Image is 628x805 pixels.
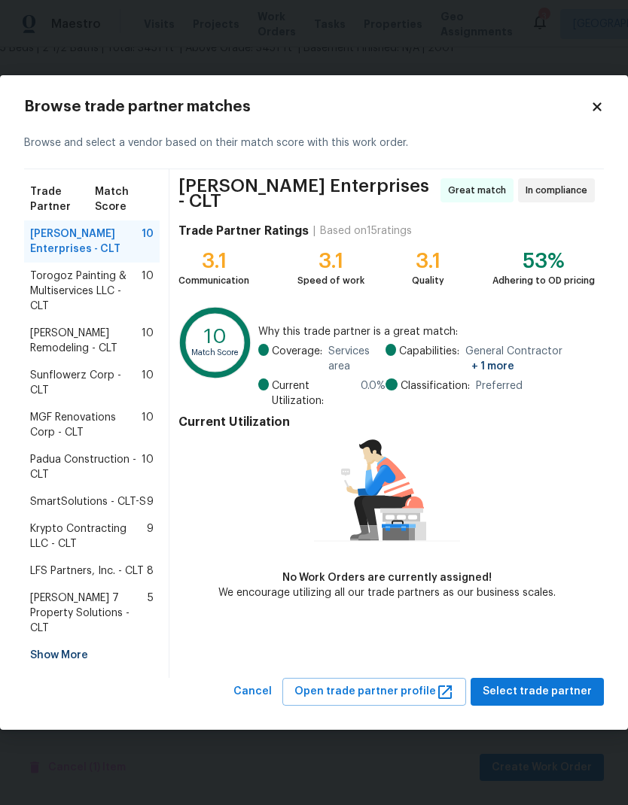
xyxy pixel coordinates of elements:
span: Capabilities: [399,344,459,374]
span: Trade Partner [30,184,95,214]
span: 10 [142,269,154,314]
span: General Contractor [465,344,595,374]
span: Current Utilization: [272,378,355,409]
div: 3.1 [297,254,364,269]
span: SmartSolutions - CLT-S [30,494,146,509]
span: 8 [147,563,154,579]
div: Speed of work [297,273,364,288]
text: 10 [204,327,227,347]
div: Browse and select a vendor based on their match score with this work order. [24,117,604,169]
div: | [309,223,320,238]
span: Preferred [476,378,523,393]
span: [PERSON_NAME] 7 Property Solutions - CLT [30,591,148,636]
div: 3.1 [178,254,249,269]
span: 9 [147,521,154,551]
span: Torogoz Painting & Multiservices LLC - CLT [30,269,142,314]
span: LFS Partners, Inc. - CLT [30,563,144,579]
span: 0.0 % [361,378,386,409]
span: 10 [142,226,154,257]
h2: Browse trade partner matches [24,99,590,114]
h4: Trade Partner Ratings [178,223,309,238]
span: + 1 more [471,361,514,372]
div: Based on 15 ratings [320,223,412,238]
button: Select trade partner [471,678,604,706]
span: Match Score [95,184,154,214]
span: Padua Construction - CLT [30,452,142,482]
div: Quality [412,273,444,288]
span: Coverage: [272,344,322,374]
span: MGF Renovations Corp - CLT [30,410,142,440]
div: We encourage utilizing all our trade partners as our business scales. [218,585,556,600]
text: Match Score [191,348,239,357]
div: No Work Orders are currently assigned! [218,570,556,585]
h4: Current Utilization [178,415,595,430]
span: 9 [147,494,154,509]
span: 10 [142,368,154,398]
span: 10 [142,452,154,482]
span: [PERSON_NAME] Enterprises - CLT [178,178,436,208]
span: Krypto Contracting LLC - CLT [30,521,147,551]
span: Why this trade partner is a great match: [258,324,595,339]
button: Open trade partner profile [282,678,466,706]
span: Open trade partner profile [294,682,454,701]
span: [PERSON_NAME] Remodeling - CLT [30,326,142,356]
span: Great match [448,183,512,198]
span: Select trade partner [483,682,592,701]
button: Cancel [227,678,278,706]
div: Communication [178,273,249,288]
span: 10 [142,410,154,440]
span: Sunflowerz Corp - CLT [30,368,142,398]
div: Show More [24,642,160,669]
span: In compliance [526,183,593,198]
span: Cancel [233,682,272,701]
div: Adhering to OD pricing [492,273,595,288]
span: Services area [328,344,386,374]
div: 53% [492,254,595,269]
span: [PERSON_NAME] Enterprises - CLT [30,226,142,257]
span: 5 [148,591,154,636]
span: Classification: [401,378,470,393]
span: 10 [142,326,154,356]
div: 3.1 [412,254,444,269]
